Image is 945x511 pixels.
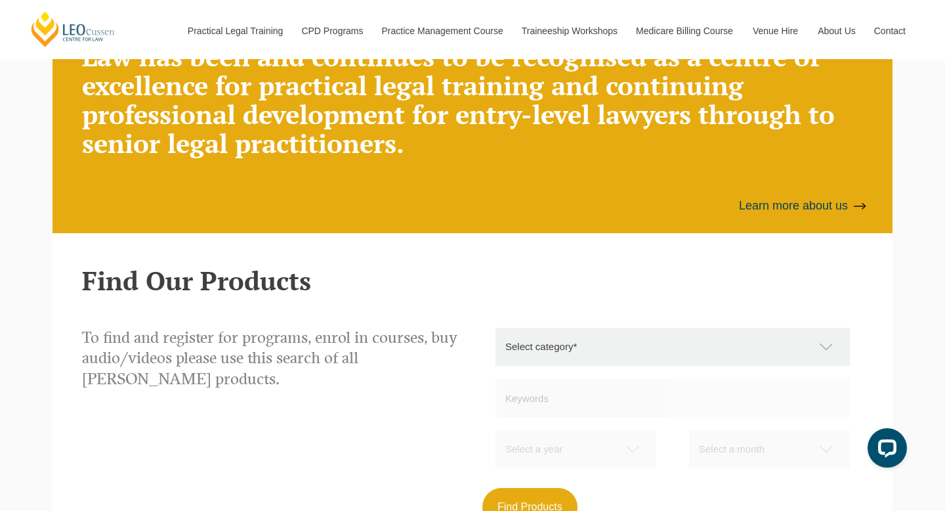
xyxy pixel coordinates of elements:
[808,3,864,59] a: About Us
[626,3,743,59] a: Medicare Billing Course
[178,3,292,59] a: Practical Legal Training
[512,3,626,59] a: Traineeship Workshops
[857,423,912,478] iframe: LiveChat chat widget
[82,328,463,389] p: To find and register for programs, enrol in courses, buy audio/videos please use this search of a...
[495,379,850,417] input: Keywords
[864,3,915,59] a: Contact
[372,3,512,59] a: Practice Management Course
[291,3,371,59] a: CPD Programs
[739,198,863,213] a: Learn more about us
[30,11,117,48] a: [PERSON_NAME] Centre for Law
[743,3,808,59] a: Venue Hire
[82,266,863,295] h2: Find Our Products
[82,13,863,158] h2: [PERSON_NAME] Centre for Law has been and continues to be recognised as a centre of excellence fo...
